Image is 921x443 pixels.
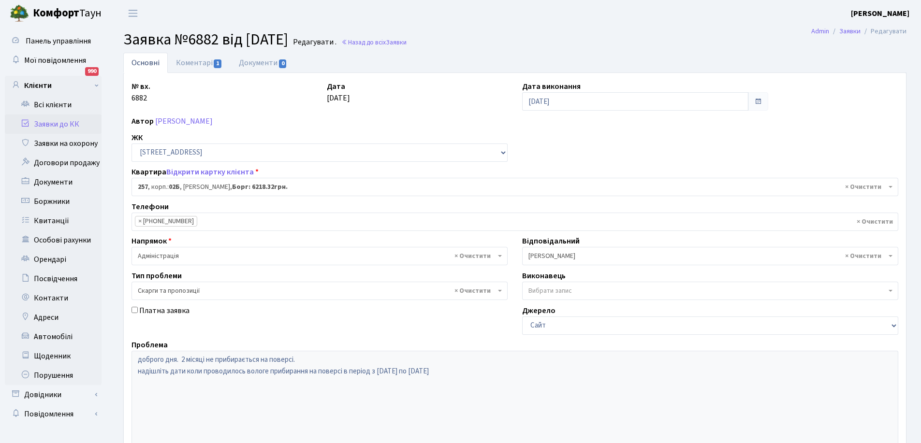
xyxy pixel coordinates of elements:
span: × [138,216,142,226]
img: logo.png [10,4,29,23]
a: [PERSON_NAME] [155,116,213,127]
a: Довідники [5,385,102,404]
label: Виконавець [522,270,566,282]
a: Відкрити картку клієнта [166,167,254,177]
a: Особові рахунки [5,230,102,250]
b: Комфорт [33,5,79,21]
span: Синельник С.В. [528,251,886,261]
a: Заявки [839,26,861,36]
span: Видалити всі елементи [454,251,491,261]
a: [PERSON_NAME] [851,8,909,19]
a: Документи [231,53,295,73]
b: Борг: 6218.32грн. [232,182,288,192]
span: Заявка №6882 від [DATE] [123,29,288,51]
a: Боржники [5,192,102,211]
div: 6882 [124,81,320,111]
label: Дата [327,81,345,92]
a: Посвідчення [5,269,102,288]
span: Видалити всі елементи [845,251,881,261]
span: 1 [214,59,221,68]
span: Видалити всі елементи [857,217,893,227]
label: Телефони [132,201,169,213]
b: 02Б [169,182,180,192]
label: Квартира [132,166,259,178]
span: <b>257</b>, корп.: <b>02Б</b>, Стрішна Юлія Борисівна, <b>Борг: 6218.32грн.</b> [138,182,886,192]
a: Коментарі [168,53,231,73]
a: Орендарі [5,250,102,269]
li: Редагувати [861,26,906,37]
small: Редагувати . [291,38,336,47]
span: Скарги та пропозиції [132,282,508,300]
a: Заявки на охорону [5,134,102,153]
a: Повідомлення [5,404,102,424]
span: Адміністрація [138,251,496,261]
li: +380634287418 [135,216,197,227]
button: Переключити навігацію [121,5,145,21]
span: Адміністрація [132,247,508,265]
label: Дата виконання [522,81,581,92]
label: Тип проблеми [132,270,182,282]
a: Автомобілі [5,327,102,346]
span: Синельник С.В. [522,247,898,265]
label: Платна заявка [139,305,190,316]
b: 257 [138,182,148,192]
span: Таун [33,5,102,22]
span: Видалити всі елементи [845,182,881,192]
span: Скарги та пропозиції [138,286,496,296]
a: Договори продажу [5,153,102,172]
span: 0 [279,59,287,68]
a: Admin [811,26,829,36]
a: Контакти [5,288,102,308]
nav: breadcrumb [797,21,921,42]
span: Мої повідомлення [24,55,86,66]
span: Вибрати запис [528,286,572,296]
a: Щоденник [5,346,102,366]
a: Мої повідомлення990 [5,51,102,70]
span: <b>257</b>, корп.: <b>02Б</b>, Стрішна Юлія Борисівна, <b>Борг: 6218.32грн.</b> [132,178,898,196]
label: № вх. [132,81,150,92]
label: Відповідальний [522,235,580,247]
a: Квитанції [5,211,102,230]
label: Проблема [132,339,168,351]
a: Адреси [5,308,102,327]
span: Видалити всі елементи [454,286,491,296]
label: ЖК [132,132,143,143]
label: Джерело [522,305,556,316]
a: Назад до всіхЗаявки [341,38,407,47]
a: Порушення [5,366,102,385]
span: Панель управління [26,36,91,46]
a: Клієнти [5,76,102,95]
a: Заявки до КК [5,114,102,134]
a: Основні [123,53,168,73]
label: Автор [132,115,154,127]
div: 990 [85,67,99,76]
span: Заявки [386,38,407,47]
a: Всі клієнти [5,95,102,114]
div: [DATE] [320,81,515,111]
label: Напрямок [132,235,172,247]
a: Панель управління [5,31,102,51]
a: Документи [5,172,102,192]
